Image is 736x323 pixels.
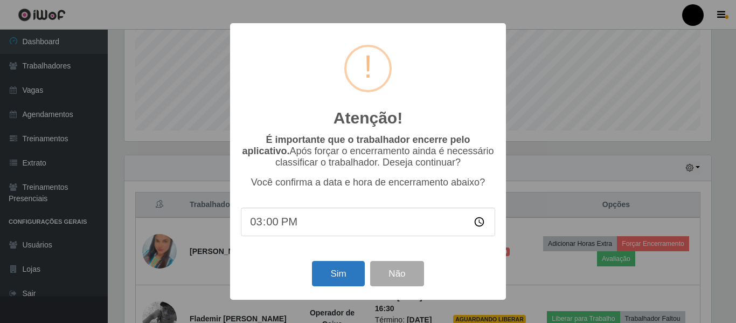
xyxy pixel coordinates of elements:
p: Após forçar o encerramento ainda é necessário classificar o trabalhador. Deseja continuar? [241,134,495,168]
p: Você confirma a data e hora de encerramento abaixo? [241,177,495,188]
button: Sim [312,261,364,286]
h2: Atenção! [334,108,402,128]
button: Não [370,261,423,286]
b: É importante que o trabalhador encerre pelo aplicativo. [242,134,470,156]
